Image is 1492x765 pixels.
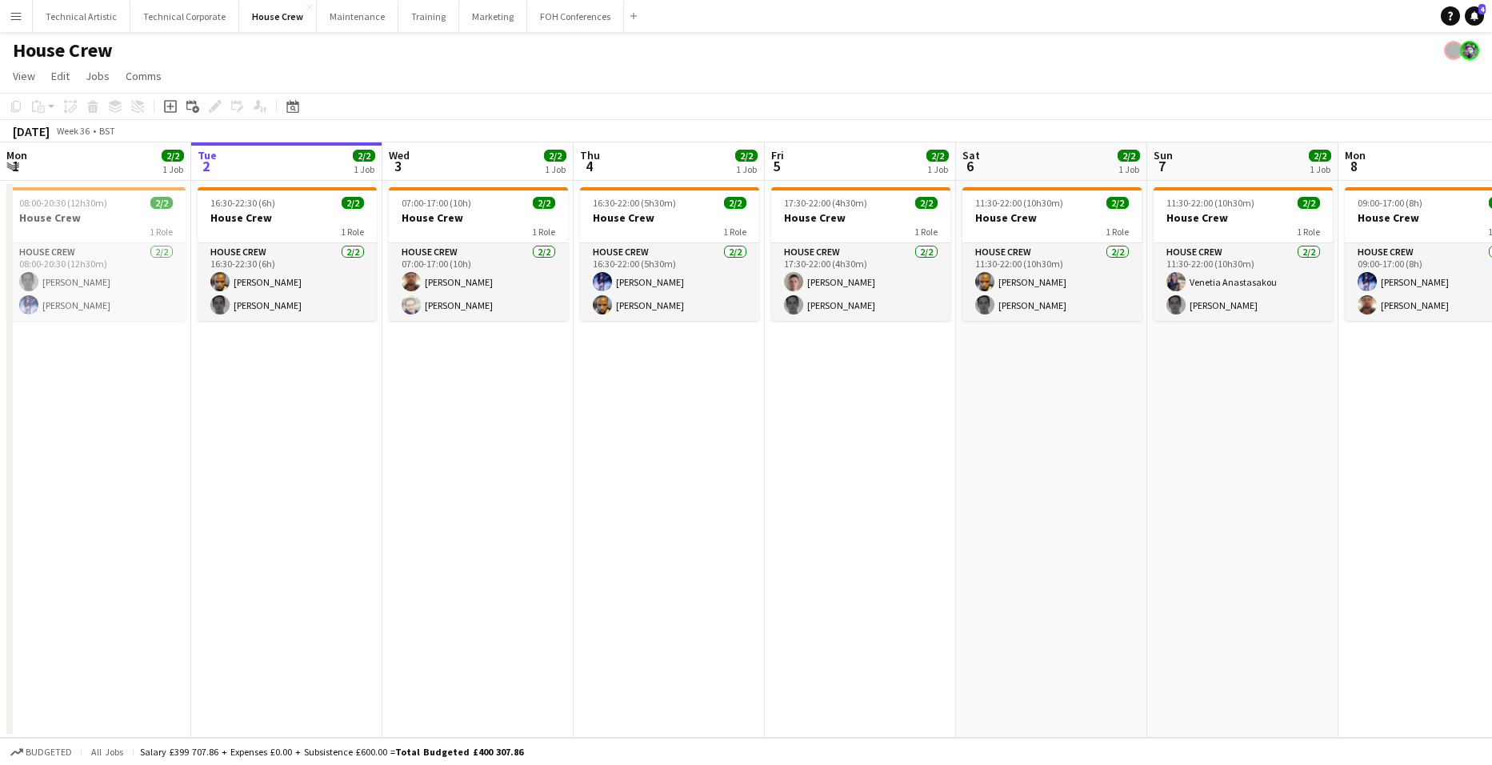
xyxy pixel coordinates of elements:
[130,1,239,32] button: Technical Corporate
[962,243,1142,321] app-card-role: House Crew2/211:30-22:00 (10h30m)[PERSON_NAME][PERSON_NAME]
[1309,150,1331,162] span: 2/2
[210,197,275,209] span: 16:30-22:30 (6h)
[6,210,186,225] h3: House Crew
[6,148,27,162] span: Mon
[13,123,50,139] div: [DATE]
[162,163,183,175] div: 1 Job
[1106,197,1129,209] span: 2/2
[784,197,867,209] span: 17:30-22:00 (4h30m)
[544,150,566,162] span: 2/2
[162,150,184,162] span: 2/2
[927,163,948,175] div: 1 Job
[317,1,398,32] button: Maintenance
[342,197,364,209] span: 2/2
[389,243,568,321] app-card-role: House Crew2/207:00-17:00 (10h)[PERSON_NAME][PERSON_NAME]
[533,197,555,209] span: 2/2
[724,197,746,209] span: 2/2
[580,148,600,162] span: Thu
[198,148,217,162] span: Tue
[13,38,113,62] h1: House Crew
[1297,226,1320,238] span: 1 Role
[1342,157,1366,175] span: 8
[1154,148,1173,162] span: Sun
[771,210,950,225] h3: House Crew
[914,226,938,238] span: 1 Role
[769,157,784,175] span: 5
[771,187,950,321] app-job-card: 17:30-22:00 (4h30m)2/2House Crew1 RoleHouse Crew2/217:30-22:00 (4h30m)[PERSON_NAME][PERSON_NAME]
[1460,41,1479,60] app-user-avatar: Krisztian PERM Vass
[51,69,70,83] span: Edit
[53,125,93,137] span: Week 36
[1154,187,1333,321] app-job-card: 11:30-22:00 (10h30m)2/2House Crew1 RoleHouse Crew2/211:30-22:00 (10h30m)Venetia Anastasakou[PERSO...
[354,163,374,175] div: 1 Job
[389,148,410,162] span: Wed
[198,210,377,225] h3: House Crew
[1478,4,1486,14] span: 4
[386,157,410,175] span: 3
[736,163,757,175] div: 1 Job
[341,226,364,238] span: 1 Role
[150,226,173,238] span: 1 Role
[962,187,1142,321] app-job-card: 11:30-22:00 (10h30m)2/2House Crew1 RoleHouse Crew2/211:30-22:00 (10h30m)[PERSON_NAME][PERSON_NAME]
[915,197,938,209] span: 2/2
[532,226,555,238] span: 1 Role
[126,69,162,83] span: Comms
[527,1,624,32] button: FOH Conferences
[771,148,784,162] span: Fri
[1154,243,1333,321] app-card-role: House Crew2/211:30-22:00 (10h30m)Venetia Anastasakou[PERSON_NAME]
[962,148,980,162] span: Sat
[79,66,116,86] a: Jobs
[395,746,523,758] span: Total Budgeted £400 307.86
[353,150,375,162] span: 2/2
[239,1,317,32] button: House Crew
[198,187,377,321] app-job-card: 16:30-22:30 (6h)2/2House Crew1 RoleHouse Crew2/216:30-22:30 (6h)[PERSON_NAME][PERSON_NAME]
[119,66,168,86] a: Comms
[1310,163,1330,175] div: 1 Job
[198,243,377,321] app-card-role: House Crew2/216:30-22:30 (6h)[PERSON_NAME][PERSON_NAME]
[6,187,186,321] app-job-card: 08:00-20:30 (12h30m)2/2House Crew1 RoleHouse Crew2/208:00-20:30 (12h30m)[PERSON_NAME][PERSON_NAME]
[580,210,759,225] h3: House Crew
[1465,6,1484,26] a: 4
[593,197,676,209] span: 16:30-22:00 (5h30m)
[1118,163,1139,175] div: 1 Job
[580,243,759,321] app-card-role: House Crew2/216:30-22:00 (5h30m)[PERSON_NAME][PERSON_NAME]
[389,187,568,321] app-job-card: 07:00-17:00 (10h)2/2House Crew1 RoleHouse Crew2/207:00-17:00 (10h)[PERSON_NAME][PERSON_NAME]
[1118,150,1140,162] span: 2/2
[26,747,72,758] span: Budgeted
[86,69,110,83] span: Jobs
[8,743,74,761] button: Budgeted
[195,157,217,175] span: 2
[735,150,758,162] span: 2/2
[402,197,471,209] span: 07:00-17:00 (10h)
[459,1,527,32] button: Marketing
[771,243,950,321] app-card-role: House Crew2/217:30-22:00 (4h30m)[PERSON_NAME][PERSON_NAME]
[723,226,746,238] span: 1 Role
[545,163,566,175] div: 1 Job
[45,66,76,86] a: Edit
[926,150,949,162] span: 2/2
[13,69,35,83] span: View
[140,746,523,758] div: Salary £399 707.86 + Expenses £0.00 + Subsistence £600.00 =
[1151,157,1173,175] span: 7
[6,66,42,86] a: View
[4,157,27,175] span: 1
[150,197,173,209] span: 2/2
[960,157,980,175] span: 6
[99,125,115,137] div: BST
[1345,148,1366,162] span: Mon
[580,187,759,321] app-job-card: 16:30-22:00 (5h30m)2/2House Crew1 RoleHouse Crew2/216:30-22:00 (5h30m)[PERSON_NAME][PERSON_NAME]
[88,746,126,758] span: All jobs
[975,197,1063,209] span: 11:30-22:00 (10h30m)
[1106,226,1129,238] span: 1 Role
[1358,197,1422,209] span: 09:00-17:00 (8h)
[1444,41,1463,60] app-user-avatar: Gabrielle Barr
[578,157,600,175] span: 4
[389,210,568,225] h3: House Crew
